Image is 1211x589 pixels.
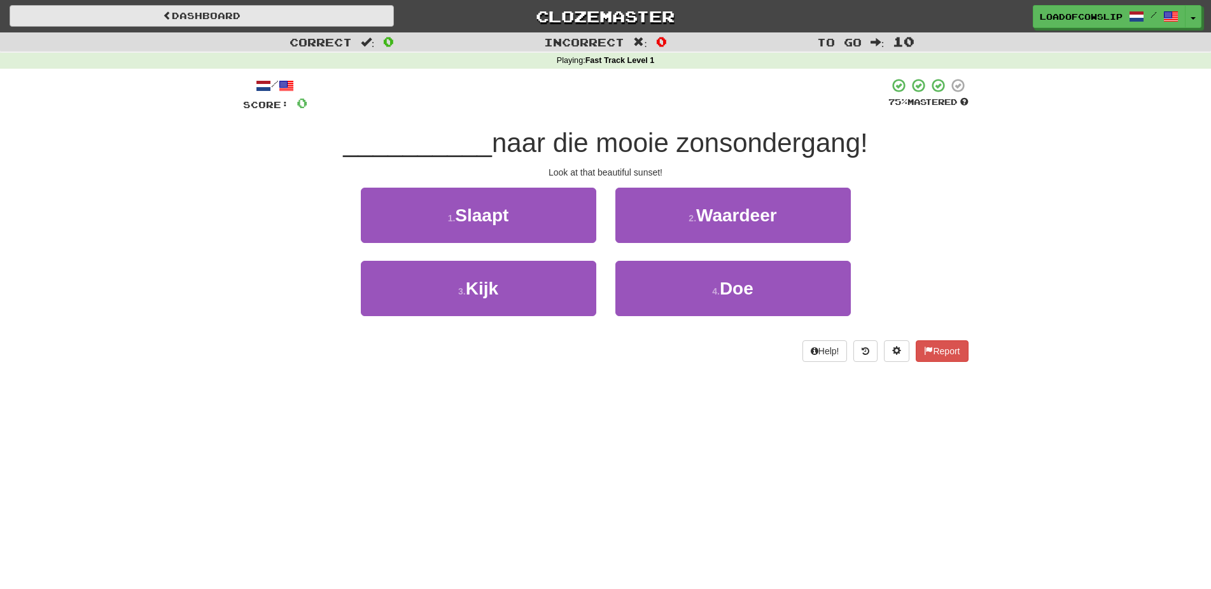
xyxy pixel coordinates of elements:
[10,5,394,27] a: Dashboard
[802,340,848,362] button: Help!
[290,36,352,48] span: Correct
[871,37,885,48] span: :
[466,279,498,298] span: Kijk
[720,279,753,298] span: Doe
[615,188,851,243] button: 2.Waardeer
[888,97,907,107] span: 75 %
[297,95,307,111] span: 0
[243,166,969,179] div: Look at that beautiful sunset!
[492,128,868,158] span: naar die mooie zonsondergang!
[448,213,456,223] small: 1 .
[544,36,624,48] span: Incorrect
[853,340,878,362] button: Round history (alt+y)
[458,286,466,296] small: 3 .
[712,286,720,296] small: 4 .
[615,261,851,316] button: 4.Doe
[633,37,647,48] span: :
[1151,10,1157,19] span: /
[696,205,777,225] span: Waardeer
[361,188,596,243] button: 1.Slaapt
[413,5,797,27] a: Clozemaster
[888,97,969,108] div: Mastered
[361,261,596,316] button: 3.Kijk
[817,36,862,48] span: To go
[893,34,914,49] span: 10
[243,78,307,94] div: /
[656,34,667,49] span: 0
[455,205,508,225] span: Slaapt
[243,99,289,110] span: Score:
[689,213,696,223] small: 2 .
[916,340,968,362] button: Report
[1033,5,1186,28] a: LoadofCowslip /
[585,56,655,65] strong: Fast Track Level 1
[1040,11,1123,22] span: LoadofCowslip
[343,128,492,158] span: __________
[383,34,394,49] span: 0
[361,37,375,48] span: :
